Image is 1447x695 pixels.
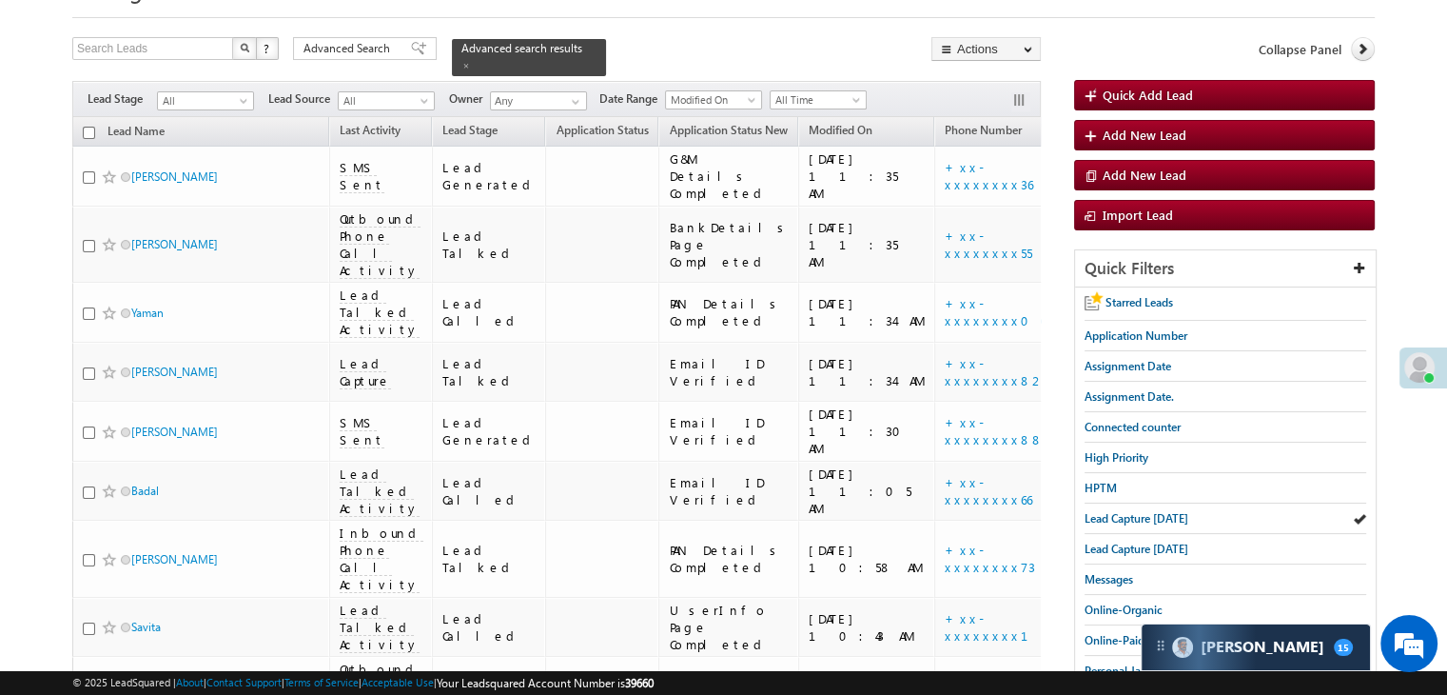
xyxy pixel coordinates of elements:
[362,676,434,688] a: Acceptable Use
[131,620,161,634] a: Savita
[809,406,926,457] div: [DATE] 11:30 AM
[303,40,396,57] span: Advanced Search
[809,542,926,576] div: [DATE] 10:58 AM
[1085,328,1187,343] span: Application Number
[546,120,657,145] a: Application Status
[1103,87,1193,103] span: Quick Add Lead
[809,355,926,389] div: [DATE] 11:34 AM
[25,176,347,529] textarea: Type your message and hit 'Enter'
[1085,389,1174,404] span: Assignment Date.
[669,219,790,270] div: BankDetails Page Completed
[442,542,538,576] div: Lead Talked
[340,159,384,193] span: SMS Sent
[1085,420,1181,434] span: Connected counter
[442,610,538,645] div: Lead Called
[1103,127,1186,143] span: Add New Lead
[442,474,538,508] div: Lead Called
[131,484,159,498] a: Badal
[98,121,174,146] a: Lead Name
[339,92,429,109] span: All
[665,90,762,109] a: Modified On
[1085,450,1148,465] span: High Priority
[340,355,391,389] span: Lead Capture
[256,37,279,60] button: ?
[945,414,1044,447] a: +xx-xxxxxxxx88
[206,676,282,688] a: Contact Support
[433,120,507,145] a: Lead Stage
[32,100,80,125] img: d_60004797649_company_0_60004797649
[312,10,358,55] div: Minimize live chat window
[1085,511,1188,526] span: Lead Capture [DATE]
[442,159,538,193] div: Lead Generated
[809,123,872,137] span: Modified On
[1153,638,1168,653] img: carter-drag
[1085,542,1188,556] span: Lead Capture [DATE]
[131,365,218,379] a: [PERSON_NAME]
[799,120,882,145] a: Modified On
[83,127,95,139] input: Check all records
[1085,481,1117,495] span: HPTM
[72,674,654,692] span: © 2025 LeadSquared | | | | |
[669,474,790,508] div: Email ID Verified
[1103,167,1186,183] span: Add New Lead
[945,474,1032,507] a: +xx-xxxxxxxx66
[490,91,587,110] input: Type to Search
[1085,664,1150,678] span: Personal Jan.
[158,92,248,109] span: All
[1075,250,1376,288] div: Quick Filters
[1105,295,1173,309] span: Starred Leads
[1172,637,1193,658] img: Carter
[131,169,218,184] a: [PERSON_NAME]
[1141,624,1371,671] div: carter-dragCarter[PERSON_NAME]15
[556,123,648,137] span: Application Status
[131,552,218,566] a: [PERSON_NAME]
[770,90,867,109] a: All Time
[809,219,926,270] div: [DATE] 11:35 AM
[330,120,410,145] a: Last Activity
[340,466,420,517] span: Lead Talked Activity
[157,91,254,110] a: All
[669,150,790,202] div: G&M Details Completed
[240,43,249,52] img: Search
[809,610,926,645] div: [DATE] 10:43 AM
[809,150,926,202] div: [DATE] 11:35 AM
[625,676,654,690] span: 39660
[340,287,420,338] span: Lead Talked Activity
[1085,603,1163,617] span: Online-Organic
[99,100,320,125] div: Chat with us now
[1085,572,1133,586] span: Messages
[945,159,1033,192] a: +xx-xxxxxxxx36
[340,602,420,653] span: Lead Talked Activity
[88,90,157,108] span: Lead Stage
[340,414,384,448] span: SMS Sent
[945,610,1053,644] a: +xx-xxxxxxxx14
[945,295,1061,328] a: +xx-xxxxxxxx00
[945,355,1046,388] a: +xx-xxxxxxxx82
[131,425,218,439] a: [PERSON_NAME]
[945,542,1035,575] a: +xx-xxxxxxxx73
[659,120,796,145] a: Application Status New
[599,90,665,108] span: Date Range
[259,546,345,572] em: Start Chat
[442,414,538,448] div: Lead Generated
[131,237,218,251] a: [PERSON_NAME]
[442,355,538,389] div: Lead Talked
[437,676,654,690] span: Your Leadsquared Account Number is
[809,466,926,517] div: [DATE] 11:05 AM
[131,306,164,320] a: Yaman
[669,123,787,137] span: Application Status New
[1201,638,1324,656] span: Carter
[340,525,423,593] span: Inbound Phone Call Activity
[809,295,926,329] div: [DATE] 11:34 AM
[442,123,498,137] span: Lead Stage
[284,676,359,688] a: Terms of Service
[442,228,538,262] div: Lead Talked
[442,295,538,329] div: Lead Called
[771,91,861,109] span: All Time
[1085,633,1144,647] span: Online-Paid
[669,295,790,329] div: PAN Details Completed
[935,120,1031,145] a: Phone Number
[669,355,790,389] div: Email ID Verified
[461,41,582,55] span: Advanced search results
[338,91,435,110] a: All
